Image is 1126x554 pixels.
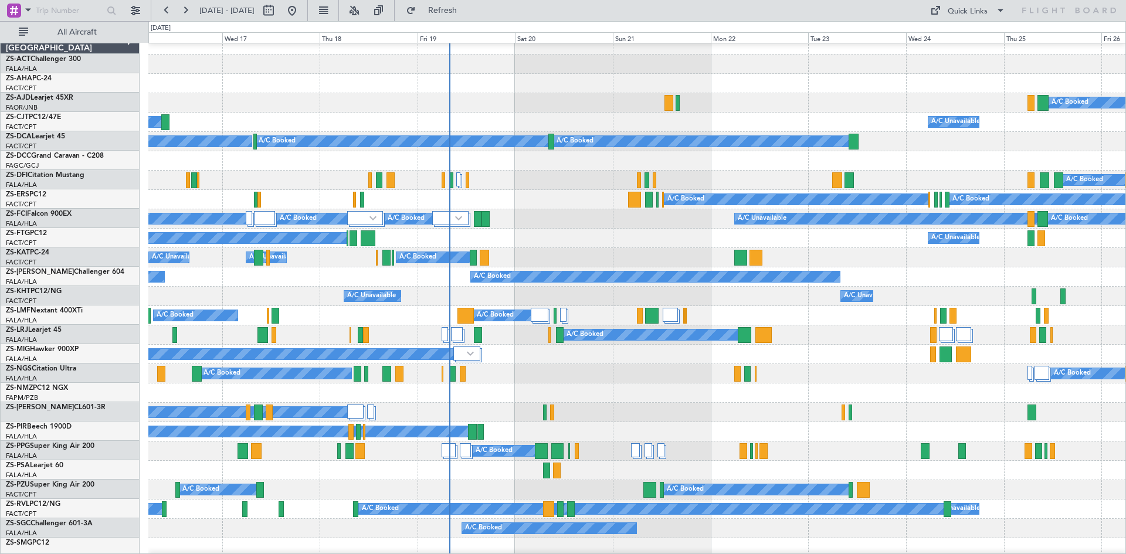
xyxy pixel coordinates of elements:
[6,355,37,363] a: FALA/HLA
[477,307,514,324] div: A/C Booked
[6,346,30,353] span: ZS-MIG
[931,229,980,247] div: A/C Unavailable
[157,307,194,324] div: A/C Booked
[474,268,511,286] div: A/C Booked
[667,481,704,498] div: A/C Booked
[6,210,27,217] span: ZS-FCI
[6,539,49,546] a: ZS-SMGPC12
[418,32,515,43] div: Fri 19
[6,520,30,527] span: ZS-SGC
[948,6,988,18] div: Quick Links
[36,2,103,19] input: Trip Number
[6,277,37,286] a: FALA/HLA
[455,216,462,220] img: arrow-gray.svg
[6,288,30,295] span: ZS-KHT
[6,297,36,305] a: FACT/CPT
[13,23,127,42] button: All Aircraft
[467,351,474,356] img: arrow-gray.svg
[6,509,36,518] a: FACT/CPT
[844,287,893,305] div: A/C Unavailable
[152,249,201,266] div: A/C Unavailable
[6,191,46,198] a: ZS-ERSPC12
[711,32,809,43] div: Mon 22
[6,481,30,488] span: ZS-PZU
[362,500,399,518] div: A/C Booked
[515,32,613,43] div: Sat 20
[6,152,31,159] span: ZS-DCC
[6,56,81,63] a: ZS-ACTChallenger 300
[906,32,1004,43] div: Wed 24
[6,114,29,121] span: ZS-CJT
[6,307,30,314] span: ZS-LMF
[6,249,49,256] a: ZS-KATPC-24
[476,442,513,460] div: A/C Booked
[182,481,219,498] div: A/C Booked
[931,500,980,518] div: A/C Unavailable
[6,374,37,383] a: FALA/HLA
[6,490,36,499] a: FACT/CPT
[6,75,52,82] a: ZS-AHAPC-24
[1066,171,1103,189] div: A/C Booked
[6,94,30,101] span: ZS-AJD
[6,94,73,101] a: ZS-AJDLearjet 45XR
[613,32,711,43] div: Sun 21
[6,501,60,508] a: ZS-RVLPC12/NG
[6,385,33,392] span: ZS-NMZ
[465,519,502,537] div: A/C Booked
[388,210,425,227] div: A/C Booked
[124,32,222,43] div: Tue 16
[401,1,471,20] button: Refresh
[6,432,37,441] a: FALA/HLA
[6,230,30,237] span: ZS-FTG
[6,327,28,334] span: ZS-LRJ
[320,32,418,43] div: Thu 18
[6,462,30,469] span: ZS-PSA
[6,152,104,159] a: ZS-DCCGrand Caravan - C208
[199,5,255,16] span: [DATE] - [DATE]
[6,191,29,198] span: ZS-ERS
[6,142,36,151] a: FACT/CPT
[1052,94,1088,111] div: A/C Booked
[6,423,27,430] span: ZS-PIR
[6,481,94,488] a: ZS-PZUSuper King Air 200
[6,64,37,73] a: FALA/HLA
[6,161,39,170] a: FAGC/GCJ
[6,471,37,480] a: FALA/HLA
[6,249,30,256] span: ZS-KAT
[6,462,63,469] a: ZS-PSALearjet 60
[6,133,65,140] a: ZS-DCALearjet 45
[6,268,124,276] a: ZS-[PERSON_NAME]Challenger 604
[6,200,36,209] a: FACT/CPT
[557,132,593,150] div: A/C Booked
[6,219,37,228] a: FALA/HLA
[6,258,36,267] a: FACT/CPT
[6,103,38,112] a: FAOR/JNB
[399,249,436,266] div: A/C Booked
[280,210,317,227] div: A/C Booked
[6,56,30,63] span: ZS-ACT
[667,191,704,208] div: A/C Booked
[151,23,171,33] div: [DATE]
[6,365,32,372] span: ZS-NGS
[6,210,72,217] a: ZS-FCIFalcon 900EX
[6,335,37,344] a: FALA/HLA
[6,443,30,450] span: ZS-PPG
[6,346,79,353] a: ZS-MIGHawker 900XP
[1054,365,1091,382] div: A/C Booked
[952,191,989,208] div: A/C Booked
[6,133,32,140] span: ZS-DCA
[6,288,62,295] a: ZS-KHTPC12/NG
[6,230,47,237] a: ZS-FTGPC12
[347,287,396,305] div: A/C Unavailable
[6,84,36,93] a: FACT/CPT
[6,268,74,276] span: ZS-[PERSON_NAME]
[6,172,28,179] span: ZS-DFI
[924,1,1011,20] button: Quick Links
[6,539,32,546] span: ZS-SMG
[6,404,106,411] a: ZS-[PERSON_NAME]CL601-3R
[6,172,84,179] a: ZS-DFICitation Mustang
[6,365,76,372] a: ZS-NGSCitation Ultra
[6,451,37,460] a: FALA/HLA
[6,123,36,131] a: FACT/CPT
[418,6,467,15] span: Refresh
